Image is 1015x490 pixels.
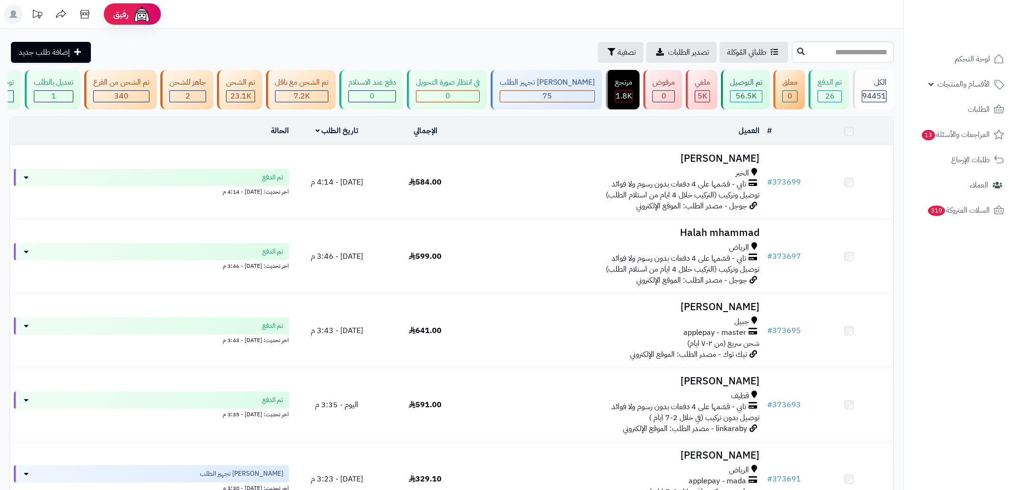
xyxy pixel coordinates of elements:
[734,316,749,327] span: جبيل
[653,91,674,102] div: 0
[767,399,772,411] span: #
[767,325,772,336] span: #
[262,173,283,182] span: تم الدفع
[262,247,283,256] span: تم الدفع
[921,128,990,141] span: المراجعات والأسئلة
[311,251,363,262] span: [DATE] - 3:46 م
[630,349,747,360] span: تيك توك - مصدر الطلب: الموقع الإلكتروني
[767,399,801,411] a: #373693
[226,77,255,88] div: تم الشحن
[25,5,49,26] a: تحديثات المنصة
[818,91,841,102] div: 26
[615,77,632,88] div: مرتجع
[730,91,762,102] div: 56503
[771,70,807,109] a: معلق 0
[14,186,289,196] div: اخر تحديث: [DATE] - 4:14 م
[641,70,684,109] a: مرفوض 0
[473,153,759,164] h3: [PERSON_NAME]
[909,48,1009,70] a: لوحة التحكم
[767,251,772,262] span: #
[500,91,594,102] div: 75
[349,91,395,102] div: 0
[598,42,643,63] button: تصفية
[668,47,709,58] span: تصدير الطلبات
[698,90,707,102] span: 5K
[767,125,772,137] a: #
[200,469,283,479] span: [PERSON_NAME] تجهيز الطلب
[405,70,489,109] a: في انتظار صورة التحويل 0
[767,325,801,336] a: #373695
[818,77,842,88] div: تم الدفع
[315,399,358,411] span: اليوم - 3:35 م
[114,90,128,102] span: 340
[909,148,1009,171] a: طلبات الإرجاع
[409,176,442,188] span: 584.00
[275,77,328,88] div: تم الشحن مع ناقل
[414,125,437,137] a: الإجمالي
[921,129,936,140] span: 13
[348,77,396,88] div: دفع عند الاستلام
[94,91,149,102] div: 340
[294,90,310,102] span: 7.2K
[262,321,283,331] span: تم الدفع
[271,125,289,137] a: الحالة
[652,77,675,88] div: مرفوض
[909,98,1009,121] a: الطلبات
[82,70,158,109] a: تم الشحن من الفرع 340
[169,77,206,88] div: جاهز للشحن
[611,402,746,412] span: تابي - قسّمها على 4 دفعات بدون رسوم ولا فوائد
[687,338,759,349] span: شحن سريع (من ٢-٧ ايام)
[473,227,759,238] h3: Halah mhammad
[473,302,759,313] h3: [PERSON_NAME]
[646,42,717,63] a: تصدير الطلبات
[661,90,666,102] span: 0
[851,70,896,109] a: الكل94451
[825,90,835,102] span: 26
[158,70,215,109] a: جاهز للشحن 2
[473,450,759,461] h3: [PERSON_NAME]
[684,70,719,109] a: ملغي 5K
[606,189,759,201] span: توصيل وتركيب (التركيب خلال 4 ايام من استلام الطلب)
[862,90,886,102] span: 94451
[416,91,479,102] div: 0
[276,91,328,102] div: 7223
[927,205,946,216] span: 319
[788,90,792,102] span: 0
[445,90,450,102] span: 0
[311,473,363,485] span: [DATE] - 3:23 م
[337,70,405,109] a: دفع عند الاستلام 0
[731,391,749,402] span: قطيف
[542,90,552,102] span: 75
[729,242,749,253] span: الرياض
[170,91,206,102] div: 2
[409,399,442,411] span: 591.00
[311,176,363,188] span: [DATE] - 4:14 م
[409,251,442,262] span: 599.00
[807,70,851,109] a: تم الدفع 26
[623,423,747,434] span: linkaraby - مصدر الطلب: الموقع الإلكتروني
[264,70,337,109] a: تم الشحن مع ناقل 7.2K
[611,253,746,264] span: تابي - قسّمها على 4 دفعات بدون رسوم ولا فوائد
[230,90,251,102] span: 23.1K
[14,334,289,344] div: اخر تحديث: [DATE] - 3:43 م
[409,473,442,485] span: 329.10
[606,264,759,275] span: توصيل وتركيب (التركيب خلال 4 ايام من استلام الطلب)
[636,200,747,212] span: جوجل - مصدر الطلب: الموقع الإلكتروني
[649,412,759,423] span: توصيل بدون تركيب (في خلال 2-7 ايام )
[970,178,988,192] span: العملاء
[409,325,442,336] span: 641.00
[767,473,801,485] a: #373691
[927,204,990,217] span: السلات المتروكة
[473,376,759,387] h3: [PERSON_NAME]
[689,476,746,487] span: applepay - mada
[500,77,595,88] div: [PERSON_NAME] تجهيز الطلب
[767,176,772,188] span: #
[736,168,749,179] span: الخبر
[729,465,749,476] span: الرياض
[909,123,1009,146] a: المراجعات والأسئلة13
[782,77,798,88] div: معلق
[719,70,771,109] a: تم التوصيل 56.5K
[955,52,990,66] span: لوحة التحكم
[14,409,289,419] div: اخر تحديث: [DATE] - 3:35 م
[719,42,788,63] a: طلباتي المُوكلة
